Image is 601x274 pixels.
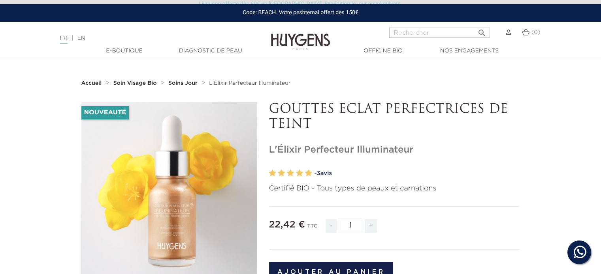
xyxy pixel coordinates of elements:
[209,80,290,86] span: L'Élixir Perfecteur Illuminateur
[60,35,68,44] a: FR
[344,47,423,55] a: Officine Bio
[113,80,157,86] strong: Soin Visage Bio
[475,25,489,36] button: 
[81,106,129,119] li: Nouveauté
[365,219,377,233] span: +
[389,28,490,38] input: Rechercher
[77,35,85,41] a: EN
[168,80,199,86] a: Soins Jour
[430,47,509,55] a: Nos engagements
[278,168,285,179] label: 2
[307,218,317,239] div: TTC
[269,220,305,229] span: 22,42 €
[85,47,164,55] a: E-Boutique
[287,168,294,179] label: 3
[296,168,303,179] label: 4
[81,80,102,86] strong: Accueil
[477,26,487,35] i: 
[209,80,290,86] a: L'Élixir Perfecteur Illuminateur
[56,34,245,43] div: |
[339,218,362,232] input: Quantité
[531,30,540,35] span: (0)
[269,183,520,194] p: Certifié BIO - Tous types de peaux et carnations
[271,21,330,51] img: Huygens
[269,168,276,179] label: 1
[168,80,198,86] strong: Soins Jour
[171,47,250,55] a: Diagnostic de peau
[326,219,337,233] span: -
[81,80,104,86] a: Accueil
[269,102,520,132] p: GOUTTES ECLAT PERFECTRICES DE TEINT
[315,168,520,179] a: -3avis
[317,170,320,176] span: 3
[113,80,159,86] a: Soin Visage Bio
[305,168,312,179] label: 5
[269,144,520,156] h1: L'Élixir Perfecteur Illuminateur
